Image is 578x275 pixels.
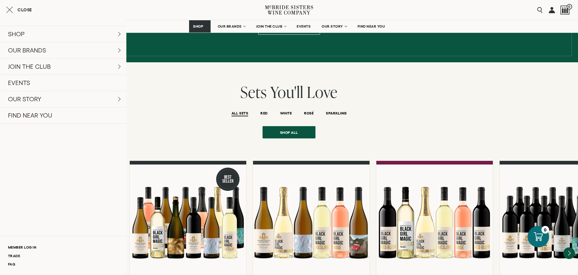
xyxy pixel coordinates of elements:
span: FIND NEAR YOU [358,24,385,29]
span: JOIN THE CLUB [256,24,283,29]
span: Love [307,81,338,103]
a: OUR BRANDS [214,20,249,33]
button: SPARKLING [326,111,346,116]
button: WHITE [280,111,292,116]
button: ALL SETS [232,111,248,116]
span: You'll [270,81,303,103]
span: Shop all [269,126,309,138]
button: Next [563,247,575,259]
span: OUR STORY [322,24,343,29]
span: Sets [240,81,267,103]
span: Close [18,8,32,12]
a: JOIN THE CLUB [252,20,290,33]
button: RED [260,111,267,116]
a: FIND NEAR YOU [354,20,389,33]
button: Close cart [6,6,32,14]
span: SHOP [193,24,204,29]
a: EVENTS [293,20,315,33]
span: 0 [567,4,572,10]
a: SHOP [189,20,211,33]
button: ROSÉ [304,111,314,116]
span: EVENTS [297,24,311,29]
a: Shop all [263,126,315,138]
span: OUR BRANDS [218,24,242,29]
a: OUR STORY [318,20,350,33]
div: 0 [541,226,549,234]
